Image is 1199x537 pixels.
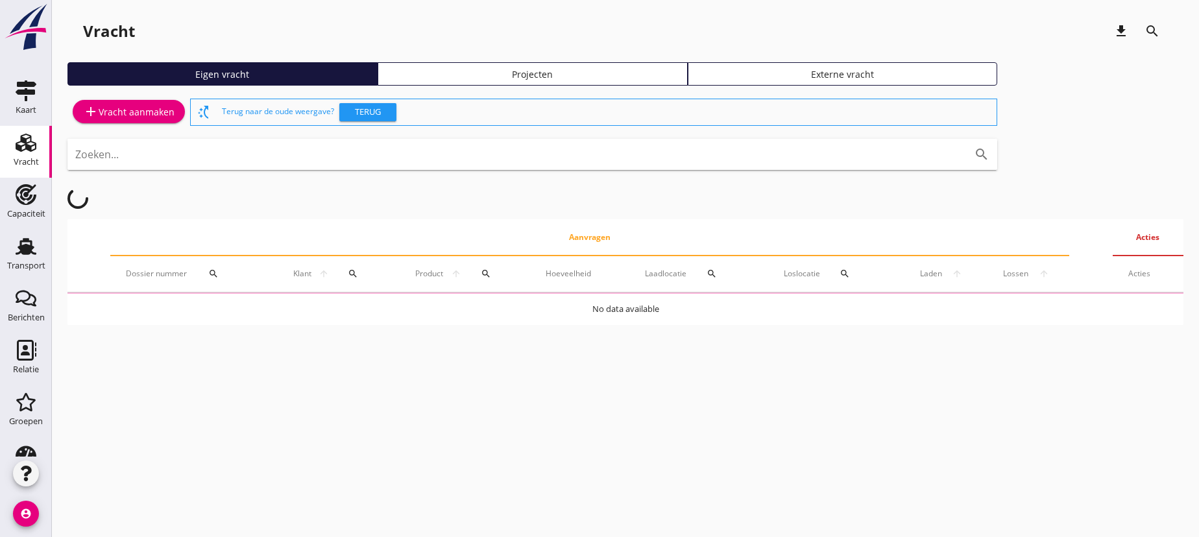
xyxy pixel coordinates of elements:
[694,67,992,81] div: Externe vracht
[1128,268,1168,280] div: Acties
[348,268,358,279] i: search
[411,268,447,280] span: Product
[383,67,682,81] div: Projecten
[196,104,212,120] i: switch_access_shortcut
[915,268,947,280] span: Laden
[339,103,396,121] button: Terug
[3,3,49,51] img: logo-small.a267ee39.svg
[1113,219,1183,256] th: Acties
[83,104,99,119] i: add
[481,268,491,279] i: search
[208,268,219,279] i: search
[645,258,752,289] div: Laadlocatie
[378,62,688,86] a: Projecten
[7,209,45,218] div: Capaciteit
[345,106,391,119] div: Terug
[447,268,465,279] i: arrow_upward
[840,268,850,279] i: search
[1034,268,1054,279] i: arrow_upward
[974,147,989,162] i: search
[73,100,185,123] a: Vracht aanmaken
[16,106,36,114] div: Kaart
[546,268,614,280] div: Hoeveelheid
[110,219,1069,256] th: Aanvragen
[75,144,953,165] input: Zoeken...
[83,21,135,42] div: Vracht
[707,268,717,279] i: search
[1144,23,1160,39] i: search
[73,67,372,81] div: Eigen vracht
[315,268,333,279] i: arrow_upward
[67,294,1183,325] td: No data available
[688,62,998,86] a: Externe vracht
[13,365,39,374] div: Relatie
[1113,23,1129,39] i: download
[784,258,884,289] div: Loslocatie
[998,268,1034,280] span: Lossen
[7,261,45,270] div: Transport
[67,62,378,86] a: Eigen vracht
[13,501,39,527] i: account_circle
[14,158,39,166] div: Vracht
[9,417,43,425] div: Groepen
[126,258,258,289] div: Dossier nummer
[290,268,315,280] span: Klant
[8,313,45,322] div: Berichten
[222,99,991,125] div: Terug naar de oude weergave?
[947,268,967,279] i: arrow_upward
[83,104,175,119] div: Vracht aanmaken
